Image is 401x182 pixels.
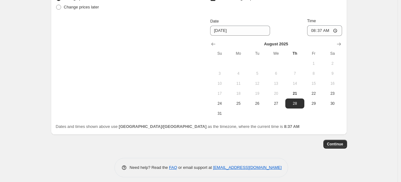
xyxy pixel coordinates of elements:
span: Dates and times shown above use as the timezone, where the current time is [56,124,300,129]
span: 17 [213,91,226,96]
span: 6 [269,71,283,76]
span: 18 [232,91,245,96]
input: 8/21/2025 [210,26,270,36]
span: 31 [213,111,226,116]
th: Tuesday [248,48,267,58]
button: Sunday August 3 2025 [210,68,229,78]
span: or email support at [177,165,213,170]
span: Fr [307,51,321,56]
span: Date [210,19,219,23]
button: Monday August 11 2025 [229,78,248,88]
th: Monday [229,48,248,58]
span: Mo [232,51,245,56]
span: Su [213,51,226,56]
a: [EMAIL_ADDRESS][DOMAIN_NAME] [213,165,282,170]
span: Th [288,51,302,56]
button: Saturday August 23 2025 [323,88,342,99]
button: Saturday August 9 2025 [323,68,342,78]
button: Sunday August 31 2025 [210,109,229,119]
button: Friday August 8 2025 [304,68,323,78]
button: Saturday August 30 2025 [323,99,342,109]
span: 20 [269,91,283,96]
button: Today Thursday August 21 2025 [285,88,304,99]
button: Continue [323,140,347,149]
button: Wednesday August 13 2025 [267,78,285,88]
span: 8 [307,71,321,76]
button: Monday August 4 2025 [229,68,248,78]
button: Tuesday August 19 2025 [248,88,267,99]
span: Tu [250,51,264,56]
span: 7 [288,71,302,76]
button: Sunday August 10 2025 [210,78,229,88]
span: 25 [232,101,245,106]
span: 15 [307,81,321,86]
button: Thursday August 7 2025 [285,68,304,78]
b: 8:37 AM [284,124,299,129]
span: Continue [327,142,343,147]
button: Show previous month, July 2025 [209,40,218,48]
th: Thursday [285,48,304,58]
th: Friday [304,48,323,58]
button: Friday August 22 2025 [304,88,323,99]
button: Tuesday August 5 2025 [248,68,267,78]
span: 24 [213,101,226,106]
button: Thursday August 28 2025 [285,99,304,109]
span: Change prices later [64,5,99,9]
button: Show next month, September 2025 [335,40,343,48]
a: FAQ [169,165,177,170]
span: 14 [288,81,302,86]
button: Saturday August 2 2025 [323,58,342,68]
button: Tuesday August 26 2025 [248,99,267,109]
span: We [269,51,283,56]
button: Friday August 29 2025 [304,99,323,109]
span: 5 [250,71,264,76]
th: Wednesday [267,48,285,58]
span: 19 [250,91,264,96]
button: Wednesday August 20 2025 [267,88,285,99]
button: Wednesday August 6 2025 [267,68,285,78]
span: 3 [213,71,226,76]
span: 10 [213,81,226,86]
input: 12:00 [307,25,342,36]
button: Monday August 18 2025 [229,88,248,99]
button: Friday August 15 2025 [304,78,323,88]
span: Need help? Read the [130,165,169,170]
button: Tuesday August 12 2025 [248,78,267,88]
button: Monday August 25 2025 [229,99,248,109]
span: Sa [326,51,339,56]
th: Sunday [210,48,229,58]
button: Sunday August 24 2025 [210,99,229,109]
span: 1 [307,61,321,66]
th: Saturday [323,48,342,58]
span: 29 [307,101,321,106]
span: 28 [288,101,302,106]
span: 16 [326,81,339,86]
span: 30 [326,101,339,106]
span: Time [307,18,316,23]
span: 11 [232,81,245,86]
button: Thursday August 14 2025 [285,78,304,88]
button: Wednesday August 27 2025 [267,99,285,109]
span: 27 [269,101,283,106]
span: 26 [250,101,264,106]
span: 22 [307,91,321,96]
span: 4 [232,71,245,76]
button: Friday August 1 2025 [304,58,323,68]
span: 21 [288,91,302,96]
span: 9 [326,71,339,76]
button: Sunday August 17 2025 [210,88,229,99]
span: 13 [269,81,283,86]
b: [GEOGRAPHIC_DATA]/[GEOGRAPHIC_DATA] [119,124,206,129]
span: 12 [250,81,264,86]
button: Saturday August 16 2025 [323,78,342,88]
span: 23 [326,91,339,96]
span: 2 [326,61,339,66]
